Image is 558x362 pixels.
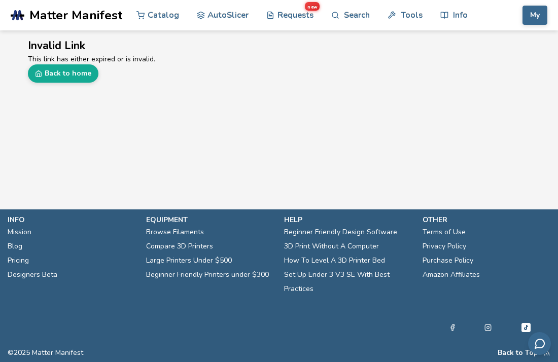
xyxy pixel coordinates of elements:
[8,239,22,254] a: Blog
[423,214,551,225] p: other
[146,225,204,239] a: Browse Filaments
[8,214,136,225] p: info
[543,349,550,357] a: RSS Feed
[28,38,530,54] h2: Invalid Link
[284,239,379,254] a: 3D Print Without A Computer
[8,349,83,357] span: © 2025 Matter Manifest
[528,332,551,355] button: Send feedback via email
[284,268,412,296] a: Set Up Ender 3 V3 SE With Best Practices
[423,254,473,268] a: Purchase Policy
[423,239,466,254] a: Privacy Policy
[146,268,269,282] a: Beginner Friendly Printers under $300
[305,2,320,11] span: new
[423,268,480,282] a: Amazon Affiliates
[29,8,122,22] span: Matter Manifest
[146,254,232,268] a: Large Printers Under $500
[484,321,492,334] a: Instagram
[8,254,29,268] a: Pricing
[8,225,31,239] a: Mission
[284,225,397,239] a: Beginner Friendly Design Software
[284,214,412,225] p: help
[28,64,98,83] a: Back to home
[8,268,57,282] a: Designers Beta
[449,321,456,334] a: Facebook
[520,321,532,334] a: Tiktok
[28,54,530,64] p: This link has either expired or is invalid.
[146,239,213,254] a: Compare 3D Printers
[146,214,274,225] p: equipment
[284,254,385,268] a: How To Level A 3D Printer Bed
[498,349,538,357] button: Back to Top
[423,225,466,239] a: Terms of Use
[522,6,547,25] button: My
